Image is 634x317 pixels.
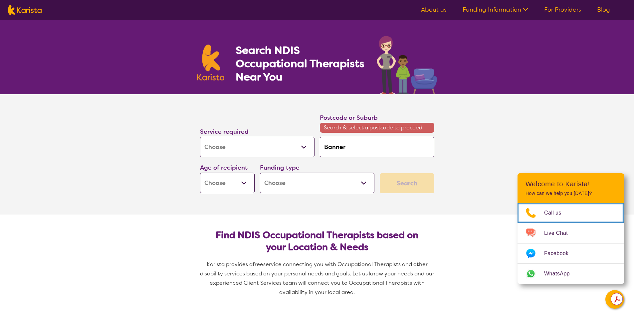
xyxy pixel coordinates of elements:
[526,180,616,188] h2: Welcome to Karista!
[518,264,624,284] a: Web link opens in a new tab.
[605,290,624,309] button: Channel Menu
[200,164,248,172] label: Age of recipient
[8,5,42,15] img: Karista logo
[320,137,434,157] input: Type
[260,164,300,172] label: Funding type
[544,269,578,279] span: WhatsApp
[200,128,249,136] label: Service required
[320,114,378,122] label: Postcode or Suburb
[544,228,576,238] span: Live Chat
[207,261,253,268] span: Karista provides a
[253,261,263,268] span: free
[320,123,434,133] span: Search & select a postcode to proceed
[197,45,225,80] img: Karista logo
[544,6,581,14] a: For Providers
[200,261,436,296] span: service connecting you with Occupational Therapists and other disability services based on your p...
[236,44,365,83] h1: Search NDIS Occupational Therapists Near You
[421,6,447,14] a: About us
[205,229,429,253] h2: Find NDIS Occupational Therapists based on your Location & Needs
[597,6,610,14] a: Blog
[544,208,569,218] span: Call us
[526,191,616,196] p: How can we help you [DATE]?
[377,36,437,94] img: occupational-therapy
[463,6,528,14] a: Funding Information
[518,173,624,284] div: Channel Menu
[544,248,576,258] span: Facebook
[518,203,624,284] ul: Choose channel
